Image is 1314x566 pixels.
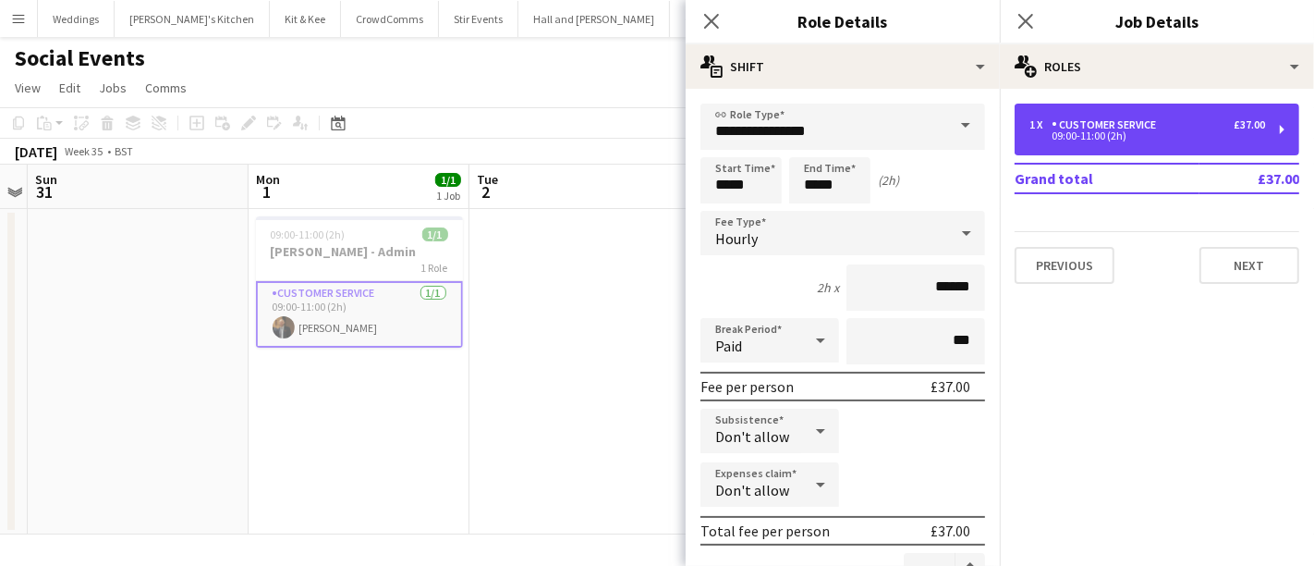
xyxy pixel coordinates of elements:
[1052,118,1163,131] div: Customer Service
[35,171,57,188] span: Sun
[670,1,747,37] button: Corporate
[700,377,794,396] div: Fee per person
[91,76,134,100] a: Jobs
[15,80,41,96] span: View
[32,181,57,203] span: 31
[686,9,1000,33] h3: Role Details
[15,44,145,72] h1: Social Events
[518,1,670,37] button: Hall and [PERSON_NAME]
[686,44,1000,89] div: Shift
[59,80,80,96] span: Edit
[61,144,107,158] span: Week 35
[145,80,187,96] span: Comms
[270,1,341,37] button: Kit & Kee
[1015,247,1114,284] button: Previous
[421,261,448,275] span: 1 Role
[15,142,57,161] div: [DATE]
[256,281,463,348] app-card-role: Customer Service1/109:00-11:00 (2h)[PERSON_NAME]
[439,1,518,37] button: Stir Events
[1234,118,1265,131] div: £37.00
[341,1,439,37] button: CrowdComms
[256,171,280,188] span: Mon
[1000,9,1314,33] h3: Job Details
[256,243,463,260] h3: [PERSON_NAME] - Admin
[1199,247,1299,284] button: Next
[271,228,346,241] span: 09:00-11:00 (2h)
[38,1,115,37] button: Weddings
[115,1,270,37] button: [PERSON_NAME]'s Kitchen
[931,522,970,540] div: £37.00
[436,189,460,203] div: 1 Job
[715,229,758,248] span: Hourly
[1029,131,1265,141] div: 09:00-11:00 (2h)
[474,181,498,203] span: 2
[1000,44,1314,89] div: Roles
[115,144,133,158] div: BST
[435,173,461,187] span: 1/1
[138,76,194,100] a: Comms
[1199,164,1299,193] td: £37.00
[477,171,498,188] span: Tue
[931,377,970,396] div: £37.00
[715,337,742,355] span: Paid
[817,279,839,296] div: 2h x
[700,522,830,540] div: Total fee per person
[253,181,280,203] span: 1
[422,228,448,241] span: 1/1
[99,80,127,96] span: Jobs
[715,481,789,499] span: Don't allow
[878,172,899,189] div: (2h)
[52,76,88,100] a: Edit
[1029,118,1052,131] div: 1 x
[256,216,463,348] app-job-card: 09:00-11:00 (2h)1/1[PERSON_NAME] - Admin1 RoleCustomer Service1/109:00-11:00 (2h)[PERSON_NAME]
[715,427,789,446] span: Don't allow
[7,76,48,100] a: View
[1015,164,1199,193] td: Grand total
